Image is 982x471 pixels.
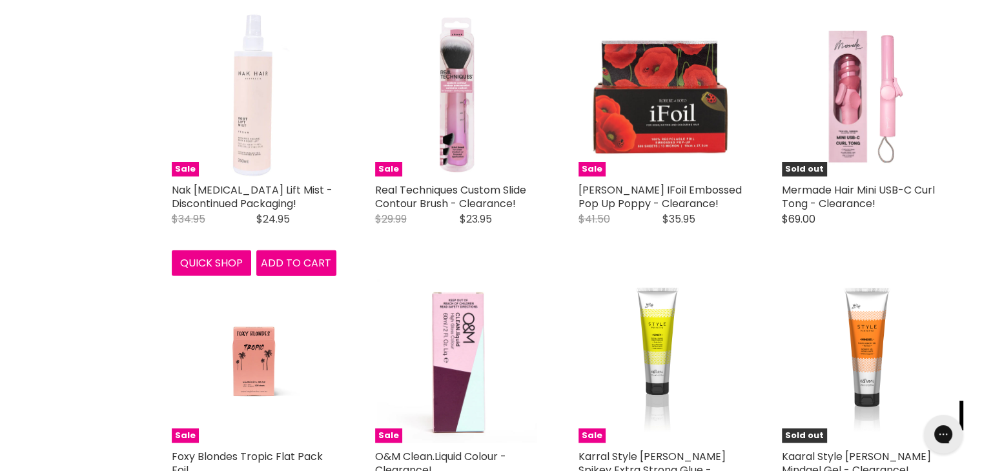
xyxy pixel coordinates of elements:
[460,212,492,226] span: $23.95
[578,279,743,443] a: Karral Style Perfetto Spikey Extra Strong Glue - Clearance! Sale
[375,428,402,443] span: Sale
[782,162,827,177] span: Sold out
[375,212,407,226] span: $29.99
[578,162,606,177] span: Sale
[172,428,199,443] span: Sale
[578,212,610,226] span: $41.50
[172,183,332,211] a: Nak [MEDICAL_DATA] Lift Mist - Discontinued Packaging!
[578,12,743,177] a: Robert De Soto IFoil Embossed Pop Up Poppy - Clearance! Robert De Soto IFoil Embossed Pop Up Popp...
[375,162,402,177] span: Sale
[782,183,935,211] a: Mermade Hair Mini USB-C Curl Tong - Clearance!
[172,212,205,226] span: $34.95
[172,12,336,177] img: Nak Hair Root Lift Mist - Discontinued Packaging!
[375,12,540,177] a: Real Techniques Custom Slide Contour Brush - Clearance! Real Techniques Custom Slide Contour Brus...
[834,279,894,443] img: Kaaral Style Perfetto Mindgel Gel - Clearance!
[578,428,606,443] span: Sale
[628,279,693,443] img: Karral Style Perfetto Spikey Extra Strong Glue - Clearance!
[375,279,540,443] a: O&M Clean.Liquid Colour - Clearance! Sale
[782,12,946,177] a: Mermade Hair Mini USB-C Curl Tong - Clearance! Mermade Hair Mini USB-C Curl Tong - Clearance! Sol...
[256,250,336,276] button: Add to cart
[377,279,537,443] img: O&M Clean.Liquid Colour - Clearance!
[192,279,315,443] img: Foxy Blondes Tropic Flat Pack Foil
[375,12,540,177] img: Real Techniques Custom Slide Contour Brush - Clearance!
[256,212,290,226] span: $24.95
[172,250,252,276] button: Quick shop
[375,183,526,211] a: Real Techniques Custom Slide Contour Brush - Clearance!
[172,12,336,177] a: Nak Hair Root Lift Mist - Discontinued Packaging! Sale
[917,410,969,458] iframe: Gorgias live chat messenger
[662,212,695,226] span: $35.95
[578,183,742,211] a: [PERSON_NAME] IFoil Embossed Pop Up Poppy - Clearance!
[782,212,815,226] span: $69.00
[172,162,199,177] span: Sale
[578,12,743,177] img: Robert De Soto IFoil Embossed Pop Up Poppy - Clearance!
[261,256,331,270] span: Add to cart
[172,279,336,443] a: Foxy Blondes Tropic Flat Pack Foil Sale
[782,12,946,177] img: Mermade Hair Mini USB-C Curl Tong - Clearance!
[782,279,946,443] a: Kaaral Style Perfetto Mindgel Gel - Clearance! Sold out
[782,428,827,443] span: Sold out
